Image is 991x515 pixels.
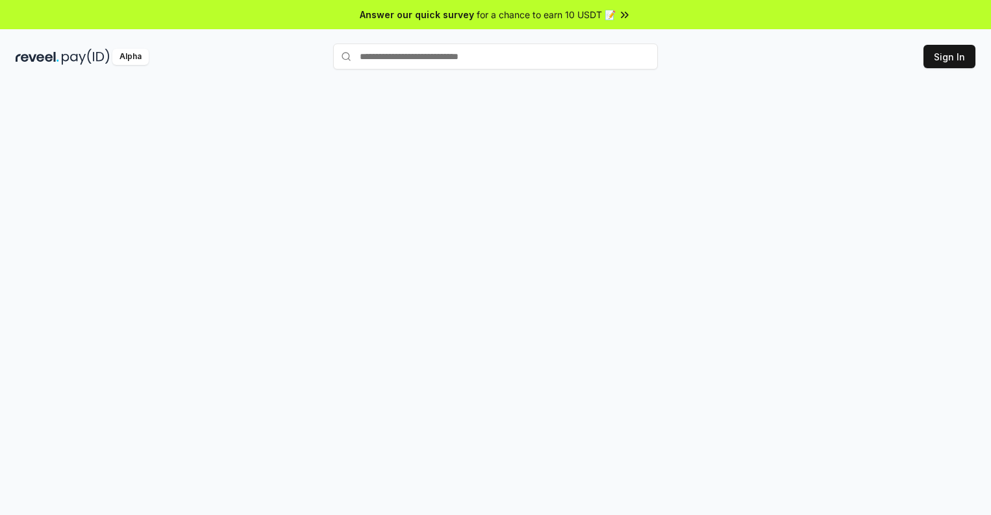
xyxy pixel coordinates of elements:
[923,45,975,68] button: Sign In
[112,49,149,65] div: Alpha
[16,49,59,65] img: reveel_dark
[477,8,616,21] span: for a chance to earn 10 USDT 📝
[62,49,110,65] img: pay_id
[360,8,474,21] span: Answer our quick survey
